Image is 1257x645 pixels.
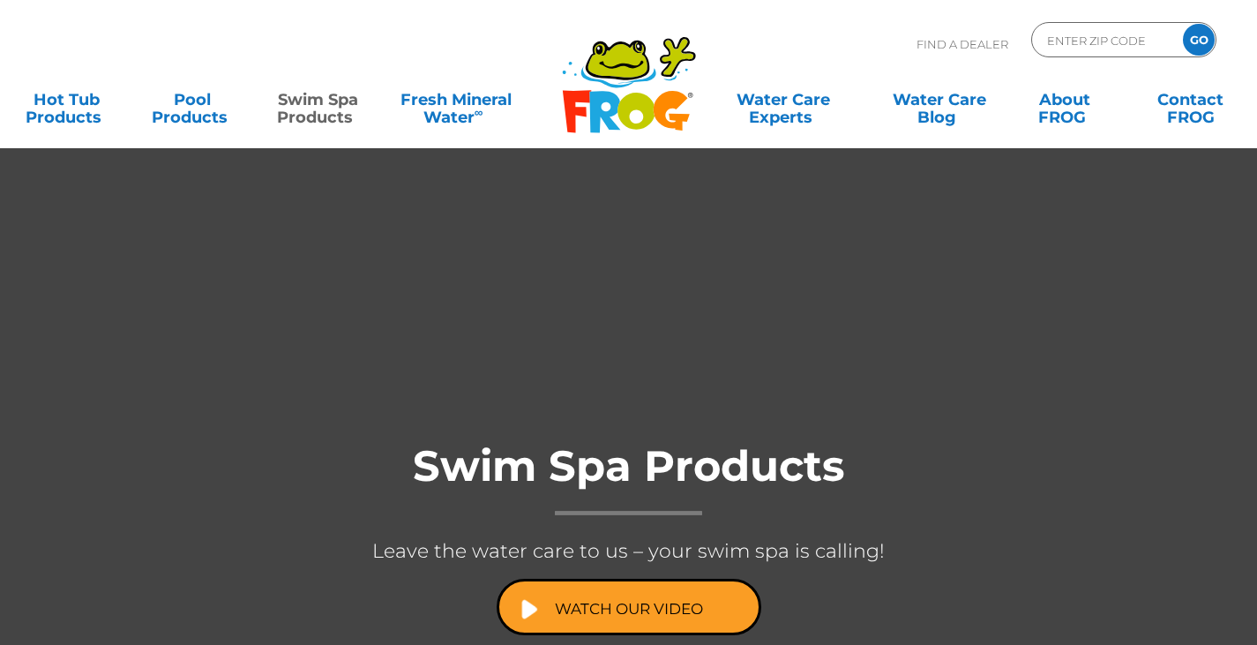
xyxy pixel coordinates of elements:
a: Fresh MineralWater∞ [394,82,517,117]
a: Swim SpaProducts [269,82,367,117]
a: Hot TubProducts [18,82,116,117]
input: Zip Code Form [1045,27,1164,53]
p: Leave the water care to us – your swim spa is calling! [276,533,982,570]
sup: ∞ [475,105,483,119]
a: AboutFROG [1016,82,1114,117]
a: PoolProducts [143,82,241,117]
a: ContactFROG [1141,82,1239,117]
a: Water CareBlog [890,82,988,117]
a: Watch Our Video [497,579,761,635]
p: Find A Dealer [917,22,1008,66]
h1: Swim Spa Products [276,443,982,515]
input: GO [1183,24,1215,56]
a: Water CareExperts [704,82,863,117]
